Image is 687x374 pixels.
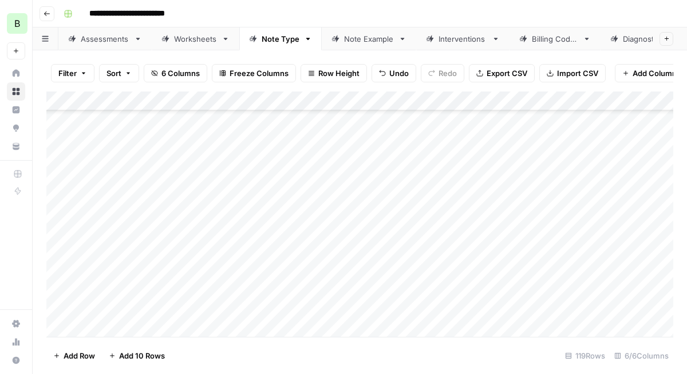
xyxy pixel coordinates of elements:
[7,101,25,119] a: Insights
[633,67,677,79] span: Add Column
[560,347,610,365] div: 119 Rows
[7,9,25,38] button: Workspace: Blueprint
[46,347,102,365] button: Add Row
[469,64,535,82] button: Export CSV
[372,64,416,82] button: Undo
[99,64,139,82] button: Sort
[106,67,121,79] span: Sort
[344,33,394,45] div: Note Example
[58,67,77,79] span: Filter
[389,67,409,79] span: Undo
[152,27,239,50] a: Worksheets
[7,119,25,137] a: Opportunities
[14,17,20,30] span: B
[262,33,299,45] div: Note Type
[301,64,367,82] button: Row Height
[416,27,510,50] a: Interventions
[230,67,289,79] span: Freeze Columns
[439,67,457,79] span: Redo
[7,137,25,156] a: Your Data
[557,67,598,79] span: Import CSV
[7,315,25,333] a: Settings
[610,347,673,365] div: 6/6 Columns
[239,27,322,50] a: Note Type
[487,67,527,79] span: Export CSV
[421,64,464,82] button: Redo
[7,64,25,82] a: Home
[119,350,165,361] span: Add 10 Rows
[615,64,684,82] button: Add Column
[623,33,686,45] div: Diagnostic Codes
[212,64,296,82] button: Freeze Columns
[7,82,25,101] a: Browse
[64,350,95,361] span: Add Row
[318,67,360,79] span: Row Height
[439,33,487,45] div: Interventions
[174,33,217,45] div: Worksheets
[510,27,601,50] a: Billing Codes
[102,347,172,365] button: Add 10 Rows
[539,64,606,82] button: Import CSV
[161,67,200,79] span: 6 Columns
[322,27,416,50] a: Note Example
[81,33,129,45] div: Assessments
[532,33,578,45] div: Billing Codes
[51,64,94,82] button: Filter
[7,333,25,351] a: Usage
[58,27,152,50] a: Assessments
[144,64,207,82] button: 6 Columns
[7,351,25,369] button: Help + Support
